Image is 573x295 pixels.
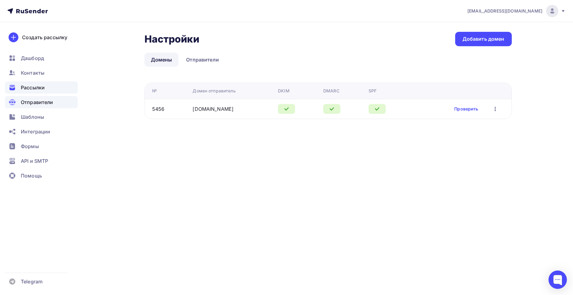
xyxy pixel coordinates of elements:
span: Контакты [21,69,44,77]
a: [EMAIL_ADDRESS][DOMAIN_NAME] [467,5,566,17]
a: Рассылки [5,81,78,94]
a: Отправители [180,53,225,67]
div: SPF [369,88,376,94]
a: Шаблоны [5,111,78,123]
div: 5456 [152,105,165,113]
div: DMARC [323,88,339,94]
a: Домены [144,53,179,67]
div: Создать рассылку [22,34,67,41]
div: DKIM [278,88,290,94]
div: Добавить домен [463,35,504,43]
div: № [152,88,157,94]
a: Отправители [5,96,78,108]
a: [DOMAIN_NAME] [193,106,234,112]
span: Формы [21,143,39,150]
span: Дашборд [21,54,44,62]
a: Формы [5,140,78,152]
h2: Настройки [144,33,199,45]
span: Рассылки [21,84,45,91]
a: Дашборд [5,52,78,64]
span: Отправители [21,99,53,106]
a: Проверить [454,106,478,112]
div: Домен отправитель [193,88,235,94]
span: Интеграции [21,128,50,135]
span: [EMAIL_ADDRESS][DOMAIN_NAME] [467,8,542,14]
a: Контакты [5,67,78,79]
span: Помощь [21,172,42,179]
span: Шаблоны [21,113,44,121]
span: API и SMTP [21,157,48,165]
span: Telegram [21,278,43,285]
